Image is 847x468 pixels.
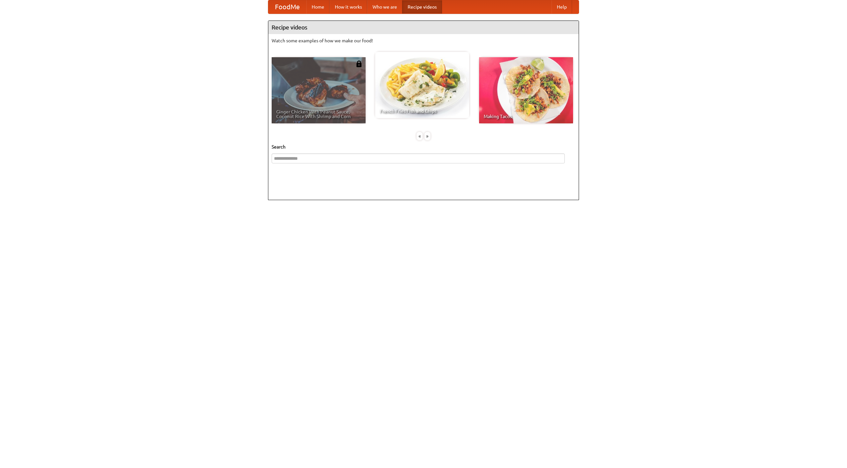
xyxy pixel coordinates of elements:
a: French Fries Fish and Chips [375,52,469,118]
span: Making Tacos [484,114,568,119]
div: « [417,132,423,140]
div: » [424,132,430,140]
a: Recipe videos [402,0,442,14]
a: Home [306,0,330,14]
span: French Fries Fish and Chips [380,109,465,113]
img: 483408.png [356,61,362,67]
a: Making Tacos [479,57,573,123]
a: How it works [330,0,367,14]
p: Watch some examples of how we make our food! [272,37,575,44]
a: Who we are [367,0,402,14]
h4: Recipe videos [268,21,579,34]
a: FoodMe [268,0,306,14]
a: Help [552,0,572,14]
h5: Search [272,144,575,150]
